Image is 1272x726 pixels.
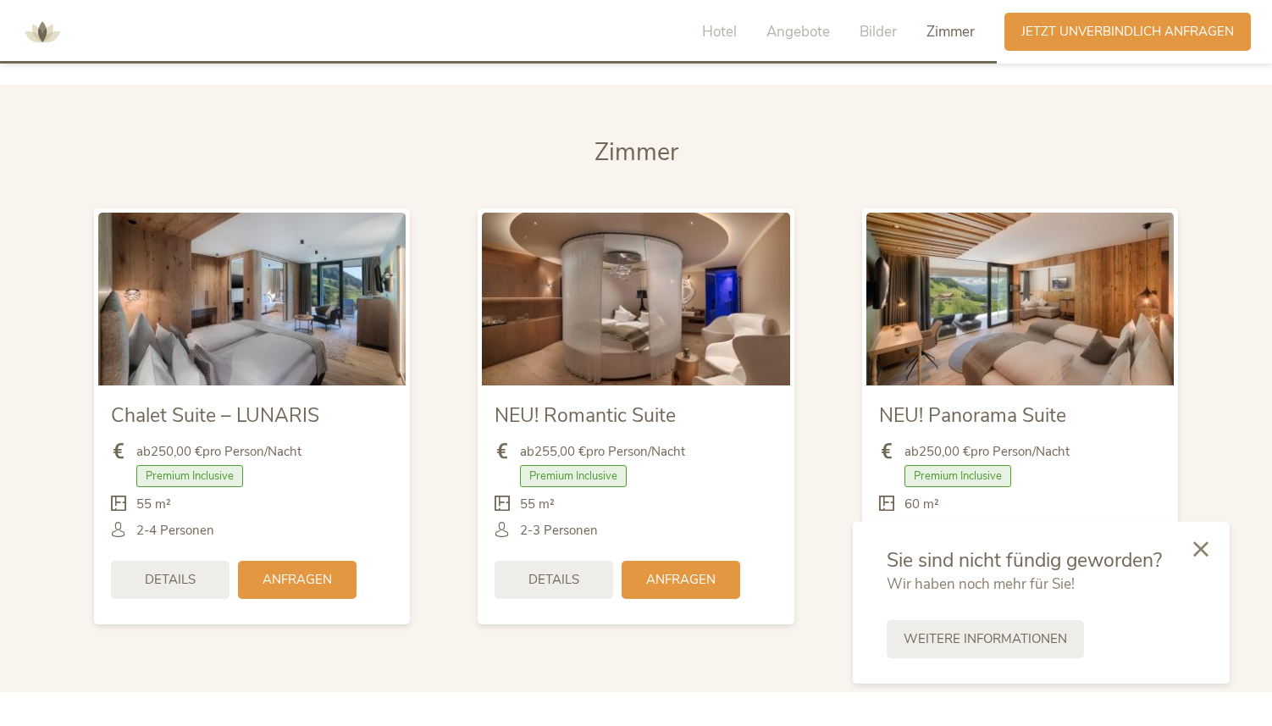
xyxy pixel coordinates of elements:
[528,571,579,589] span: Details
[495,402,676,429] span: NEU! Romantic Suite
[766,22,830,42] span: Angebote
[145,571,196,589] span: Details
[111,402,319,429] span: Chalet Suite – LUNARIS
[263,571,332,589] span: Anfragen
[520,496,555,513] span: 55 m²
[926,22,975,42] span: Zimmer
[887,574,1075,594] span: Wir haben noch mehr für Sie!
[17,7,68,58] img: AMONTI & LUNARIS Wellnessresort
[919,443,971,460] b: 250,00 €
[17,25,68,37] a: AMONTI & LUNARIS Wellnessresort
[646,571,716,589] span: Anfragen
[136,443,301,461] span: ab pro Person/Nacht
[904,465,1011,487] span: Premium Inclusive
[520,443,685,461] span: ab pro Person/Nacht
[482,213,789,385] img: NEU! Romantic Suite
[151,443,202,460] b: 250,00 €
[520,522,598,540] span: 2-3 Personen
[904,630,1067,648] span: Weitere Informationen
[879,402,1066,429] span: NEU! Panorama Suite
[904,496,939,513] span: 60 m²
[595,136,678,169] span: Zimmer
[860,22,897,42] span: Bilder
[887,620,1084,658] a: Weitere Informationen
[136,522,214,540] span: 2-4 Personen
[98,213,406,385] img: Chalet Suite – LUNARIS
[1021,23,1234,41] span: Jetzt unverbindlich anfragen
[887,547,1162,574] span: Sie sind nicht fündig geworden?
[136,496,171,513] span: 55 m²
[520,465,627,487] span: Premium Inclusive
[534,443,586,460] b: 255,00 €
[702,22,737,42] span: Hotel
[136,465,243,487] span: Premium Inclusive
[904,443,1070,461] span: ab pro Person/Nacht
[866,213,1174,385] img: NEU! Panorama Suite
